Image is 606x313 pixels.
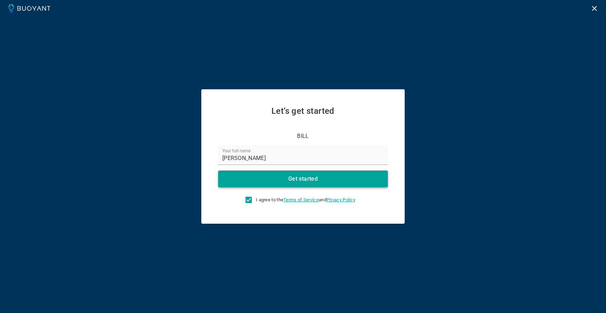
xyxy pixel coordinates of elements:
[588,2,600,14] button: Logout
[588,5,600,11] a: Logout
[283,197,319,202] a: Terms of Service
[297,133,309,140] p: BILL
[218,171,388,187] button: Get started
[256,197,355,203] span: I agree to the and
[326,197,355,202] a: Privacy Policy
[288,175,318,182] h4: Get started
[222,148,250,154] label: Your full name
[218,106,388,116] h2: Let’s get started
